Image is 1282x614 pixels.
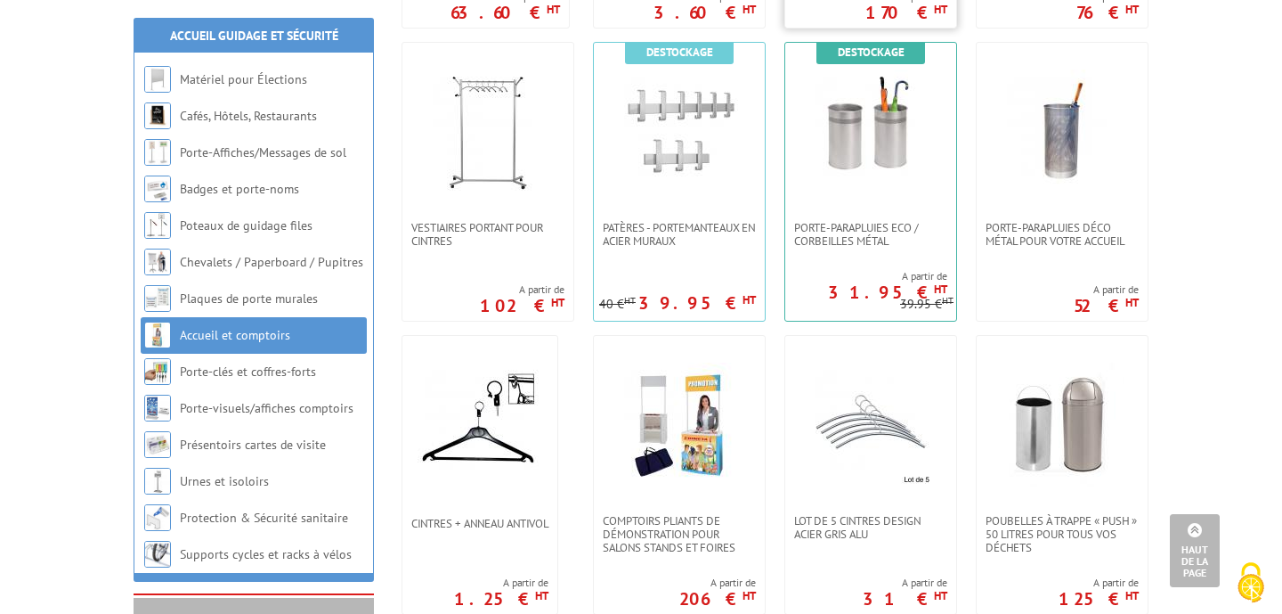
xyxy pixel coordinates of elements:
[603,221,756,248] span: Patères - Portemanteaux en acier muraux
[617,70,742,194] img: Patères - Portemanteaux en acier muraux
[426,70,550,194] img: Vestiaires portant pour cintres
[638,298,756,308] p: 39.95 €
[1125,588,1139,603] sup: HT
[942,294,953,307] sup: HT
[144,541,171,568] img: Supports cycles et racks à vélos
[144,176,171,202] img: Badges et porte-noms
[838,45,905,60] b: Destockage
[594,514,765,554] a: Comptoirs pliants de démonstration pour salons stands et foires
[599,298,636,311] p: 40 €
[180,108,317,124] a: Cafés, Hôtels, Restaurants
[1220,553,1282,614] button: Cookies (fenêtre modale)
[646,45,713,60] b: Destockage
[900,298,953,311] p: 39.95 €
[1059,576,1139,590] span: A partir de
[977,221,1148,248] a: Porte-parapluies Déco métal pour votre accueil
[863,576,947,590] span: A partir de
[480,282,564,297] span: A partir de
[402,517,557,530] a: Cintres + anneau antivol
[170,28,338,44] a: Accueil Guidage et Sécurité
[742,2,756,17] sup: HT
[794,514,947,541] span: Lot de 5 Cintres Design acier gris alu
[742,292,756,307] sup: HT
[624,294,636,307] sup: HT
[934,282,947,297] sup: HT
[1125,2,1139,17] sup: HT
[402,221,573,248] a: Vestiaires portant pour cintres
[180,217,312,233] a: Poteaux de guidage files
[986,514,1139,554] span: Poubelles à trappe « Push » 50 Litres pour tous vos déchets
[144,102,171,129] img: Cafés, Hôtels, Restaurants
[454,594,548,604] p: 1.25 €
[411,221,564,248] span: Vestiaires portant pour cintres
[418,363,542,487] img: Cintres + anneau antivol
[454,576,548,590] span: A partir de
[808,70,933,194] img: Porte-parapluies Eco / Corbeilles Métal
[450,7,560,18] p: 63.60 €
[1000,70,1124,194] img: Porte-parapluies Déco métal pour votre accueil
[144,468,171,495] img: Urnes et isoloirs
[1074,282,1139,297] span: A partir de
[603,514,756,554] span: Comptoirs pliants de démonstration pour salons stands et foires
[180,254,363,270] a: Chevalets / Paperboard / Pupitres
[653,7,756,18] p: 3.60 €
[144,285,171,312] img: Plaques de porte murales
[144,395,171,422] img: Porte-visuels/affiches comptoirs
[180,327,290,343] a: Accueil et comptoirs
[794,221,947,248] span: Porte-parapluies Eco / Corbeilles Métal
[785,269,947,283] span: A partir de
[828,287,947,298] p: 31.95 €
[144,139,171,166] img: Porte-Affiches/Messages de sol
[934,588,947,603] sup: HT
[1076,7,1139,18] p: 76 €
[180,71,307,87] a: Matériel pour Élections
[1059,594,1139,604] p: 125 €
[863,594,947,604] p: 31 €
[785,221,956,248] a: Porte-parapluies Eco / Corbeilles Métal
[785,514,956,541] a: Lot de 5 Cintres Design acier gris alu
[679,594,756,604] p: 206 €
[679,576,756,590] span: A partir de
[180,291,318,307] a: Plaques de porte murales
[594,221,765,248] a: Patères - Portemanteaux en acier muraux
[977,514,1148,554] a: Poubelles à trappe « Push » 50 Litres pour tous vos déchets
[1125,295,1139,310] sup: HT
[144,431,171,458] img: Présentoirs cartes de visite
[934,2,947,17] sup: HT
[865,7,947,18] p: 170 €
[180,400,353,416] a: Porte-visuels/affiches comptoirs
[1170,514,1220,587] a: Haut de la page
[180,364,316,380] a: Porte-clés et coffres-forts
[547,2,560,17] sup: HT
[1229,561,1273,605] img: Cookies (fenêtre modale)
[144,249,171,275] img: Chevalets / Paperboard / Pupitres
[986,221,1139,248] span: Porte-parapluies Déco métal pour votre accueil
[742,588,756,603] sup: HT
[144,322,171,348] img: Accueil et comptoirs
[180,546,352,562] a: Supports cycles et racks à vélos
[1074,300,1139,311] p: 52 €
[617,363,742,487] img: Comptoirs pliants de démonstration pour salons stands et foires
[144,212,171,239] img: Poteaux de guidage files
[144,504,171,531] img: Protection & Sécurité sanitaire
[180,144,346,160] a: Porte-Affiches/Messages de sol
[1002,363,1124,487] img: Poubelles à trappe « Push » 50 Litres pour tous vos déchets
[808,363,933,487] img: Lot de 5 Cintres Design acier gris alu
[144,358,171,385] img: Porte-clés et coffres-forts
[411,517,548,530] span: Cintres + anneau antivol
[551,295,564,310] sup: HT
[180,181,299,197] a: Badges et porte-noms
[180,473,269,489] a: Urnes et isoloirs
[535,588,548,603] sup: HT
[180,437,326,453] a: Présentoirs cartes de visite
[480,300,564,311] p: 102 €
[180,510,348,526] a: Protection & Sécurité sanitaire
[144,66,171,93] img: Matériel pour Élections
